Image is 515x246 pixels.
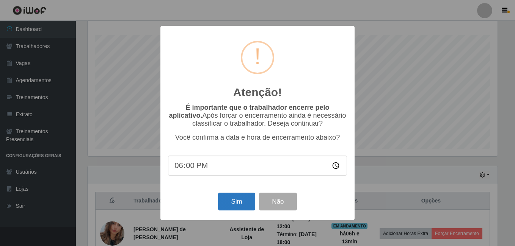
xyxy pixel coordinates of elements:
h2: Atenção! [233,86,282,99]
button: Não [259,193,297,210]
b: É importante que o trabalhador encerre pelo aplicativo. [169,104,329,119]
button: Sim [218,193,255,210]
p: Após forçar o encerramento ainda é necessário classificar o trabalhador. Deseja continuar? [168,104,347,128]
p: Você confirma a data e hora de encerramento abaixo? [168,134,347,142]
